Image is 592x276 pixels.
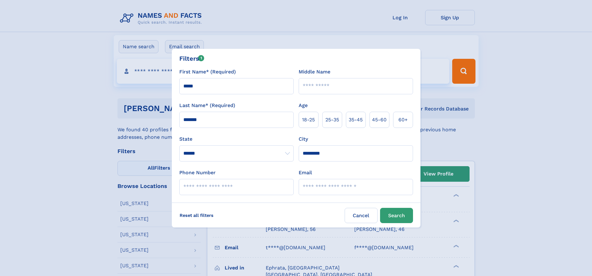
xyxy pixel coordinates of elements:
[176,208,218,223] label: Reset all filters
[299,68,330,76] label: Middle Name
[179,169,216,176] label: Phone Number
[302,116,315,124] span: 18‑25
[179,54,204,63] div: Filters
[380,208,413,223] button: Search
[179,135,294,143] label: State
[345,208,378,223] label: Cancel
[325,116,339,124] span: 25‑35
[372,116,387,124] span: 45‑60
[349,116,363,124] span: 35‑45
[179,68,236,76] label: First Name* (Required)
[179,102,235,109] label: Last Name* (Required)
[299,102,308,109] label: Age
[299,169,312,176] label: Email
[299,135,308,143] label: City
[398,116,408,124] span: 60+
